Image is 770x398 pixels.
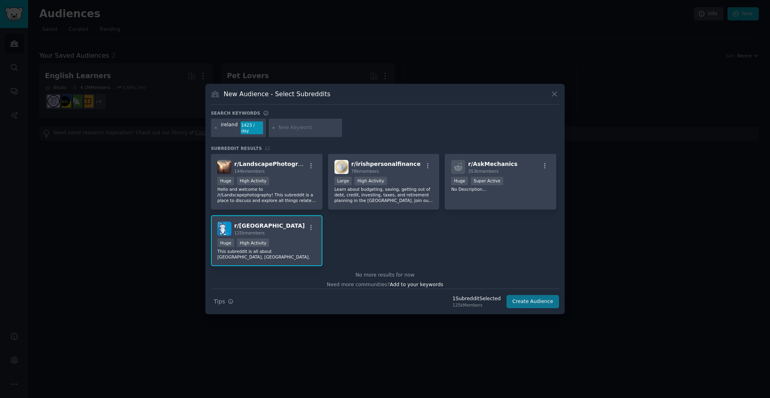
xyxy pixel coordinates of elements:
[334,177,352,185] div: Large
[234,230,265,235] span: 125k members
[217,222,231,236] img: Dublin
[334,160,349,174] img: irishpersonalfinance
[452,295,500,303] div: 1 Subreddit Selected
[224,90,330,98] h3: New Audience - Select Subreddits
[471,177,503,185] div: Super Active
[452,302,500,308] div: 125k Members
[234,169,265,174] span: 144k members
[214,297,225,306] span: Tips
[211,279,559,289] div: Need more communities?
[237,177,269,185] div: High Activity
[507,295,559,309] button: Create Audience
[351,161,421,167] span: r/ irishpersonalfinance
[468,161,517,167] span: r/ AskMechanics
[211,295,236,309] button: Tips
[211,145,262,151] span: Subreddit Results
[234,161,314,167] span: r/ LandscapePhotography
[237,238,269,247] div: High Activity
[217,177,234,185] div: Huge
[217,186,316,203] p: Hello and welcome to /r/Landscapephotography! This subreddit is a place to discuss and explore al...
[211,272,559,279] div: No more results for now
[241,121,263,134] div: 1423 / day
[451,177,468,185] div: Huge
[265,146,270,151] span: 22
[351,169,379,174] span: 78k members
[217,160,231,174] img: LandscapePhotography
[355,177,387,185] div: High Activity
[334,186,433,203] p: Learn about budgeting, saving, getting out of debt, credit, investing, taxes, and retirement plan...
[451,186,550,192] p: No Description...
[221,121,238,134] div: ireland
[278,124,339,131] input: New Keyword
[468,169,498,174] span: 353k members
[234,222,305,229] span: r/ [GEOGRAPHIC_DATA]
[217,238,234,247] div: Huge
[390,282,443,287] span: Add to your keywords
[211,110,260,116] h3: Search keywords
[217,248,316,260] p: This subreddit is all about [GEOGRAPHIC_DATA], [GEOGRAPHIC_DATA].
